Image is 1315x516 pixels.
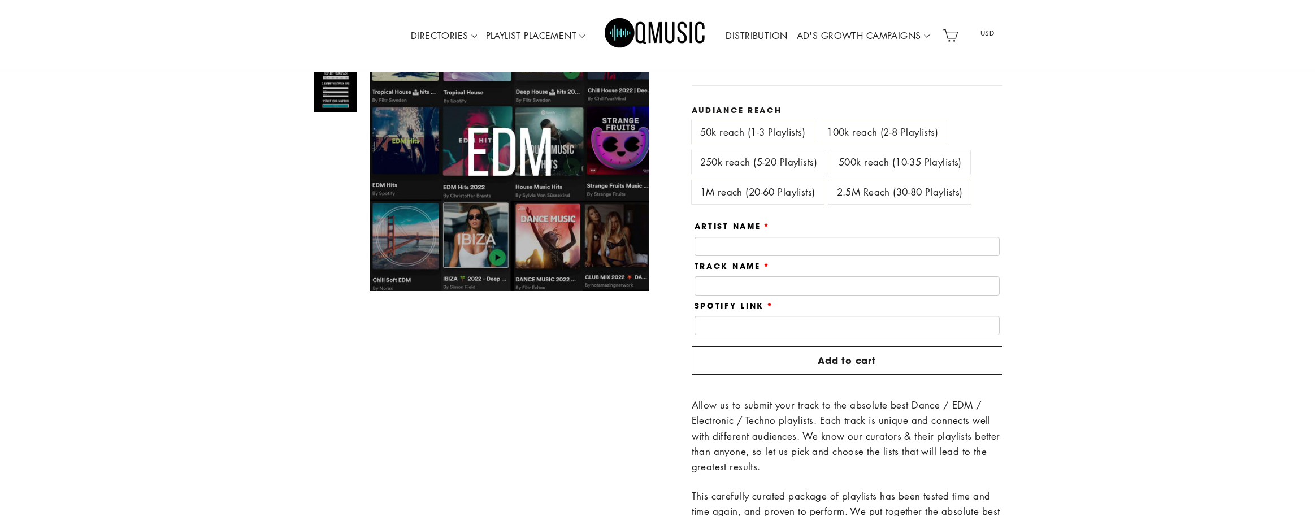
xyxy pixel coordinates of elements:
a: DISTRIBUTION [721,23,792,49]
label: 1M reach (20-60 Playlists) [692,180,824,203]
a: DIRECTORIES [406,23,481,49]
span: USD [966,25,1009,42]
label: 250k reach (5-20 Playlists) [692,150,826,174]
a: PLAYLIST PLACEMENT [481,23,590,49]
img: Q Music Promotions [605,10,706,61]
label: 50k reach (1-3 Playlists) [692,120,814,144]
button: Add to cart [692,346,1002,375]
div: Primary [373,3,938,69]
a: AD'S GROWTH CAMPAIGNS [792,23,934,49]
label: Audiance Reach [692,106,1002,115]
label: Artist Name [695,222,771,231]
label: 100k reach (2-8 Playlists) [818,120,947,144]
label: 500k reach (10-35 Playlists) [830,150,970,174]
span: Allow us to submit your track to the absolute best Dance / EDM / Electronic / Techno playlists. E... [692,398,1000,473]
label: 2.5M Reach (30-80 Playlists) [828,180,971,203]
label: Track Name [695,262,770,271]
span: Add to cart [818,354,876,367]
label: Spotify Link [695,301,774,310]
img: EDM Playlist Placements [314,69,357,112]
